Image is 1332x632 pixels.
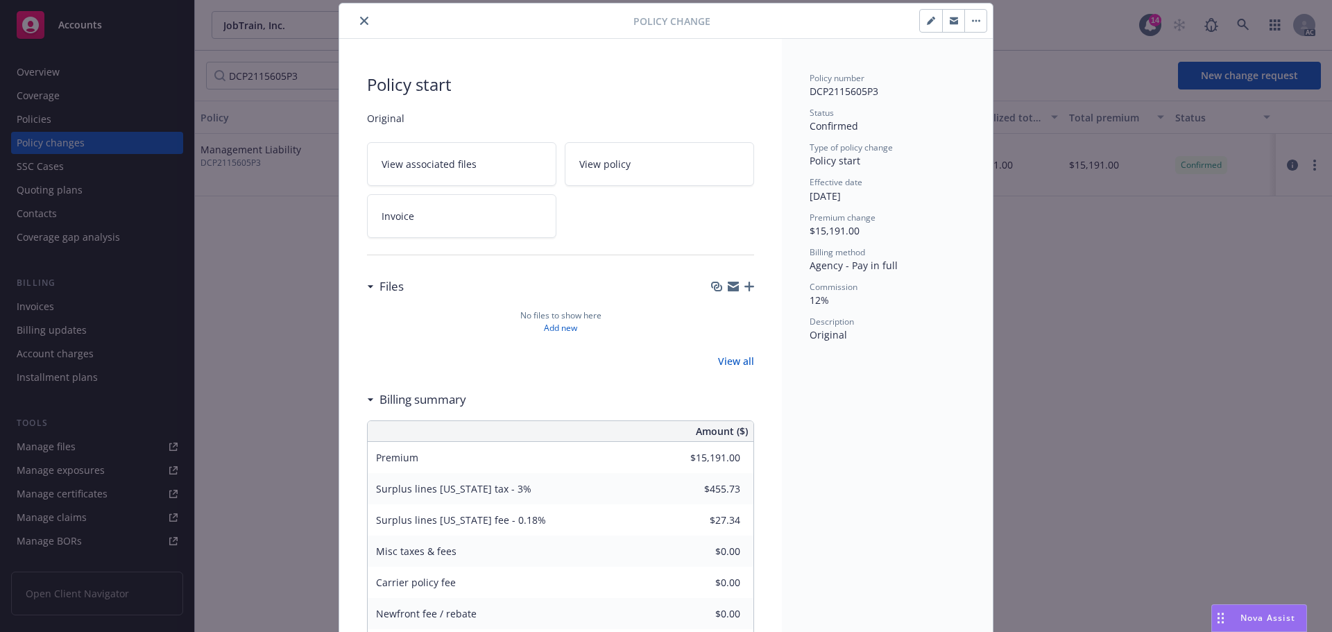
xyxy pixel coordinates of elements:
[382,209,414,223] span: Invoice
[810,72,864,84] span: Policy number
[696,424,748,438] span: Amount ($)
[379,277,404,296] h3: Files
[810,85,878,98] span: DCP2115605P3
[810,142,893,153] span: Type of policy change
[810,107,834,119] span: Status
[658,540,749,561] input: 0.00
[579,157,631,171] span: View policy
[367,72,754,97] span: Policy start
[367,111,754,126] span: Original
[810,212,876,223] span: Premium change
[810,259,898,272] span: Agency - Pay in full
[376,451,418,464] span: Premium
[810,281,857,293] span: Commission
[376,607,477,620] span: Newfront fee / rebate
[376,545,456,558] span: Misc taxes & fees
[367,391,466,409] div: Billing summary
[810,328,847,341] span: Original
[379,391,466,409] h3: Billing summary
[382,157,477,171] span: View associated files
[376,576,456,589] span: Carrier policy fee
[810,316,854,327] span: Description
[1212,605,1229,631] div: Drag to move
[367,142,556,186] a: View associated files
[658,603,749,624] input: 0.00
[810,176,862,188] span: Effective date
[810,119,858,133] span: Confirmed
[520,309,601,322] span: No files to show here
[544,322,577,334] a: Add new
[376,513,546,527] span: Surplus lines [US_STATE] fee - 0.18%
[633,14,710,28] span: Policy Change
[810,154,860,167] span: Policy start
[718,354,754,368] a: View all
[367,194,556,238] a: Invoice
[565,142,754,186] a: View policy
[376,482,531,495] span: Surplus lines [US_STATE] tax - 3%
[810,293,829,307] span: 12%
[810,246,865,258] span: Billing method
[658,478,749,499] input: 0.00
[367,277,404,296] div: Files
[810,189,841,203] span: [DATE]
[356,12,373,29] button: close
[658,447,749,468] input: 0.00
[810,224,860,237] span: $15,191.00
[658,509,749,530] input: 0.00
[1211,604,1307,632] button: Nova Assist
[658,572,749,592] input: 0.00
[1240,612,1295,624] span: Nova Assist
